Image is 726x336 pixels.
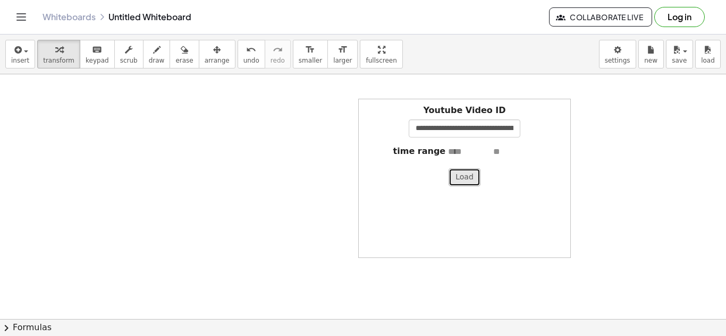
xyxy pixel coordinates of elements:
button: Load [449,168,480,186]
button: transform [37,40,80,68]
i: keyboard [92,44,102,56]
button: Toggle navigation [13,8,30,25]
button: Log in [654,7,705,27]
span: save [672,57,687,64]
button: save [666,40,693,68]
span: erase [175,57,193,64]
span: fullscreen [366,57,396,64]
button: load [695,40,721,68]
span: draw [149,57,165,64]
span: undo [243,57,259,64]
label: Youtube Video ID [423,105,505,117]
button: arrange [199,40,235,68]
button: insert [5,40,35,68]
i: format_size [337,44,348,56]
span: keypad [86,57,109,64]
span: new [644,57,657,64]
button: keyboardkeypad [80,40,115,68]
span: scrub [120,57,138,64]
button: Collaborate Live [549,7,652,27]
button: new [638,40,664,68]
span: insert [11,57,29,64]
span: Collaborate Live [558,12,643,22]
button: erase [170,40,199,68]
button: redoredo [265,40,291,68]
i: format_size [305,44,315,56]
i: undo [246,44,256,56]
button: settings [599,40,636,68]
i: redo [273,44,283,56]
iframe: Ochaco Just Got Even STRONGER With This NEW BUFF In My Hero Ultra Rumble [73,99,285,258]
span: larger [333,57,352,64]
span: smaller [299,57,322,64]
label: time range [393,145,446,158]
button: format_sizesmaller [293,40,328,68]
button: scrub [114,40,143,68]
span: arrange [205,57,230,64]
button: undoundo [238,40,265,68]
span: transform [43,57,74,64]
button: draw [143,40,171,68]
span: settings [605,57,630,64]
button: fullscreen [360,40,402,68]
span: redo [271,57,285,64]
span: load [701,57,715,64]
button: format_sizelarger [327,40,358,68]
a: Whiteboards [43,12,96,22]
